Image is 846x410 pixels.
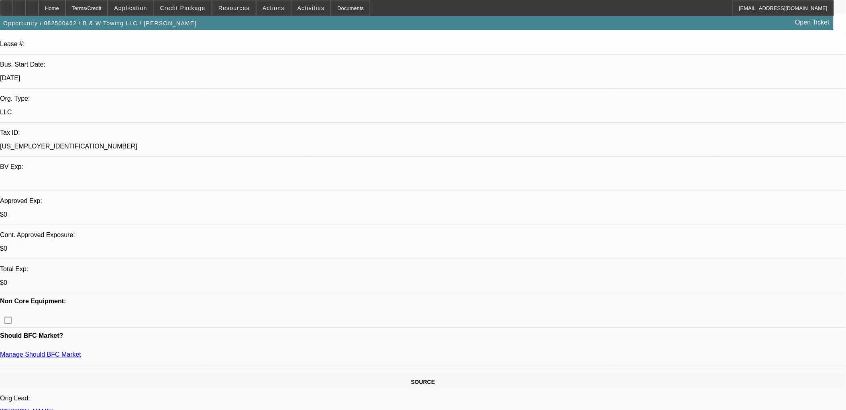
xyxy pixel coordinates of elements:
[411,379,435,385] span: SOURCE
[212,0,256,16] button: Resources
[257,0,291,16] button: Actions
[3,20,197,26] span: Opportunity / 082500462 / B & W Towing LLC / [PERSON_NAME]
[263,5,285,11] span: Actions
[792,16,833,29] a: Open Ticket
[218,5,250,11] span: Resources
[160,5,206,11] span: Credit Package
[114,5,147,11] span: Application
[154,0,212,16] button: Credit Package
[292,0,331,16] button: Activities
[108,0,153,16] button: Application
[298,5,325,11] span: Activities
